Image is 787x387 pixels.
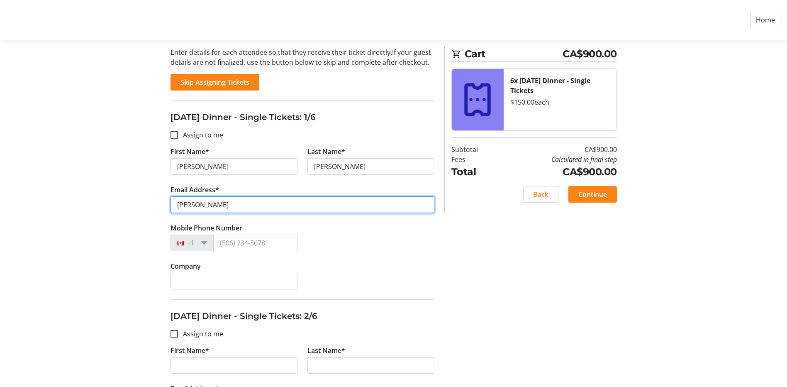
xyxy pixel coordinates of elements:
td: CA$900.00 [499,164,617,179]
label: First Name* [171,345,209,355]
h3: [DATE] Dinner - Single Tickets: 1/6 [171,111,434,123]
label: Assign to me [178,130,223,140]
td: CA$900.00 [499,145,617,154]
span: Continue [578,189,607,199]
strong: 6x [DATE] Dinner - Single Tickets [510,76,590,95]
span: Cart [465,47,563,61]
label: Mobile Phone Number [171,223,242,233]
img: East Meets West Children's Foundation's Logo [7,3,66,37]
h3: [DATE] Dinner - Single Tickets: 2/6 [171,310,434,322]
td: Calculated in final step [499,154,617,164]
label: Company [171,261,201,271]
td: Fees [451,154,499,164]
td: Total [451,164,499,179]
label: Last Name* [307,345,345,355]
a: Home [750,12,780,28]
button: Continue [568,186,617,203]
button: Back [523,186,558,203]
label: Assign to me [178,329,223,339]
button: Skip Assigning Tickets [171,74,259,91]
span: Back [533,189,548,199]
td: Subtotal [451,145,499,154]
label: Last Name* [307,147,345,157]
p: Enter details for each attendee so that they receive their ticket directly. If your guest details... [171,47,434,67]
label: Email Address* [171,185,219,195]
span: CA$900.00 [563,47,617,61]
label: First Name* [171,147,209,157]
input: (506) 234-5678 [213,235,297,251]
div: $150.00 each [510,97,610,107]
span: Skip Assigning Tickets [180,77,249,87]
